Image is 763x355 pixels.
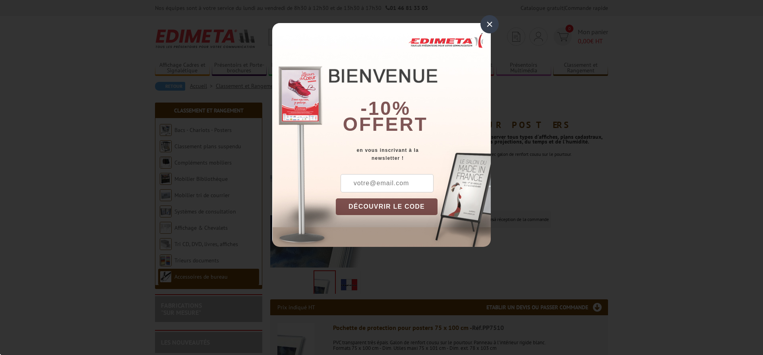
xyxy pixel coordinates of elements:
b: -10% [360,98,411,119]
div: × [480,15,499,33]
button: DÉCOUVRIR LE CODE [336,198,438,215]
font: offert [343,114,428,135]
input: votre@email.com [341,174,434,192]
div: en vous inscrivant à la newsletter ! [336,146,491,162]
